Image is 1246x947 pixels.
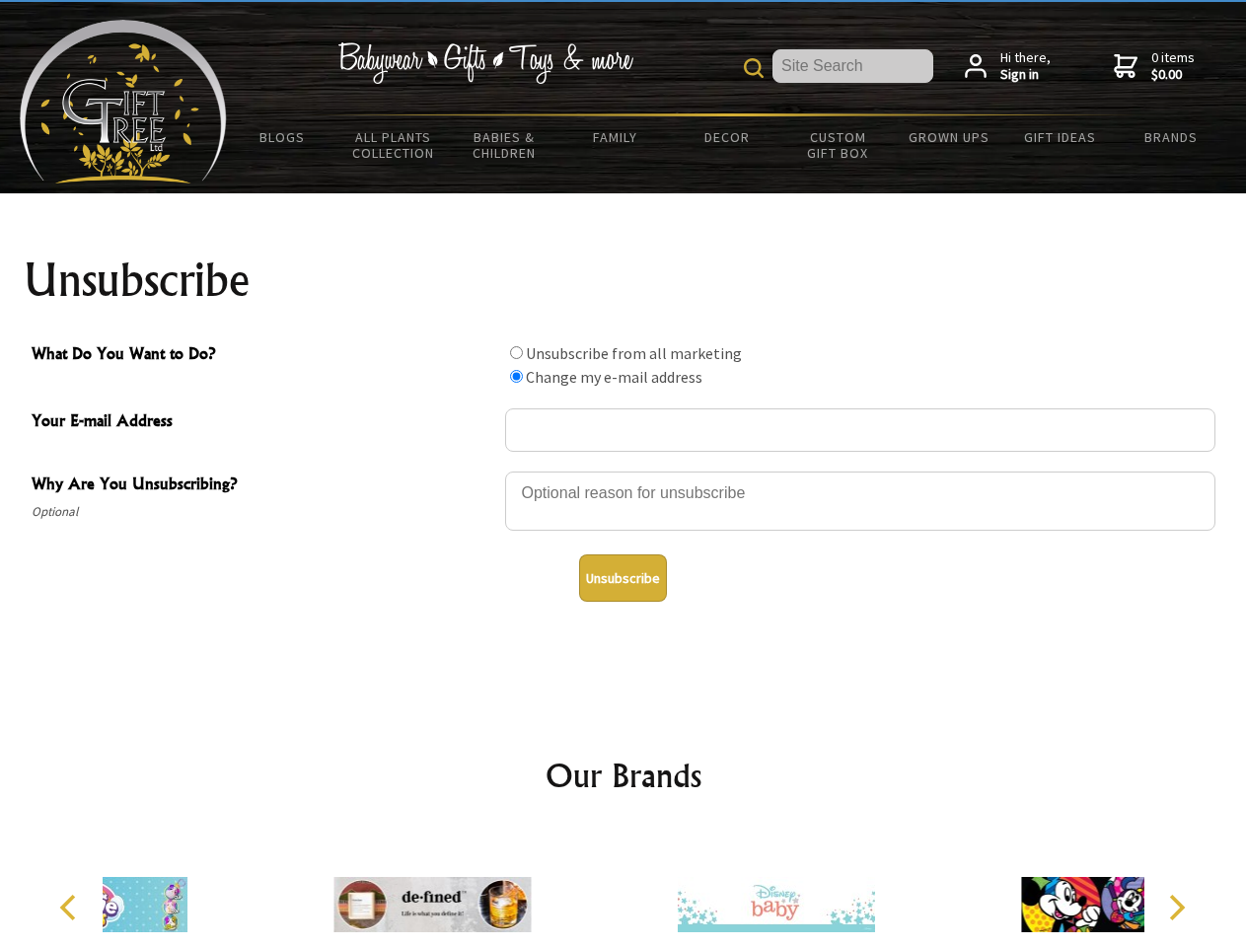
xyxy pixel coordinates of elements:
[671,116,782,158] a: Decor
[1154,886,1198,929] button: Next
[227,116,338,158] a: BLOGS
[449,116,560,174] a: Babies & Children
[1000,66,1051,84] strong: Sign in
[32,408,495,437] span: Your E-mail Address
[32,472,495,500] span: Why Are You Unsubscribing?
[1151,48,1195,84] span: 0 items
[510,370,523,383] input: What Do You Want to Do?
[560,116,672,158] a: Family
[526,343,742,363] label: Unsubscribe from all marketing
[32,500,495,524] span: Optional
[1151,66,1195,84] strong: $0.00
[579,554,667,602] button: Unsubscribe
[1114,49,1195,84] a: 0 items$0.00
[20,20,227,183] img: Babyware - Gifts - Toys and more...
[772,49,933,83] input: Site Search
[337,42,633,84] img: Babywear - Gifts - Toys & more
[1004,116,1116,158] a: Gift Ideas
[510,346,523,359] input: What Do You Want to Do?
[505,408,1215,452] input: Your E-mail Address
[32,341,495,370] span: What Do You Want to Do?
[893,116,1004,158] a: Grown Ups
[338,116,450,174] a: All Plants Collection
[24,256,1223,304] h1: Unsubscribe
[744,58,764,78] img: product search
[1000,49,1051,84] span: Hi there,
[49,886,93,929] button: Previous
[505,472,1215,531] textarea: Why Are You Unsubscribing?
[782,116,894,174] a: Custom Gift Box
[965,49,1051,84] a: Hi there,Sign in
[1116,116,1227,158] a: Brands
[39,752,1208,799] h2: Our Brands
[526,367,702,387] label: Change my e-mail address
